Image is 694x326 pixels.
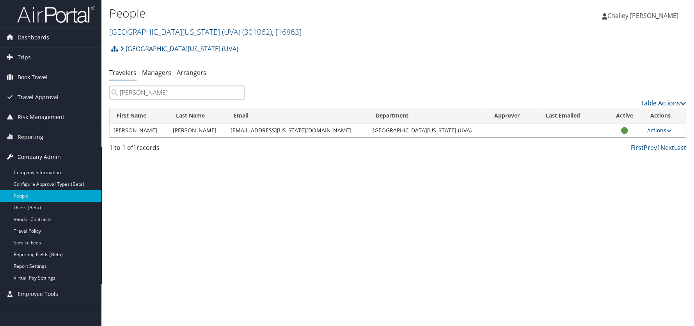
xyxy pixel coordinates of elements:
[17,5,95,23] img: airportal-logo.png
[18,284,58,304] span: Employee Tools
[607,11,678,20] span: Chailey [PERSON_NAME]
[18,107,64,127] span: Risk Management
[18,87,59,107] span: Travel Approval
[602,4,686,27] a: Chailey [PERSON_NAME]
[538,108,606,123] th: Last Emailed: activate to sort column ascending
[643,108,686,123] th: Actions
[644,143,657,152] a: Prev
[227,123,369,137] td: [EMAIL_ADDRESS][US_STATE][DOMAIN_NAME]
[109,27,302,37] a: [GEOGRAPHIC_DATA][US_STATE] (UVA)
[18,147,61,167] span: Company Admin
[487,108,539,123] th: Approver
[657,143,660,152] a: 1
[169,108,227,123] th: Last Name: activate to sort column ascending
[142,68,171,77] a: Managers
[169,123,227,137] td: [PERSON_NAME]
[674,143,686,152] a: Last
[641,99,686,107] a: Table Actions
[120,41,238,57] a: [GEOGRAPHIC_DATA][US_STATE] (UVA)
[109,68,137,77] a: Travelers
[369,123,487,137] td: [GEOGRAPHIC_DATA][US_STATE] (UVA)
[133,143,137,152] span: 1
[110,108,169,123] th: First Name: activate to sort column ascending
[272,27,302,37] span: , [ 16863 ]
[18,28,49,47] span: Dashboards
[110,123,169,137] td: [PERSON_NAME]
[242,27,272,37] span: ( 301062 )
[18,68,48,87] span: Book Travel
[18,127,43,147] span: Reporting
[631,143,644,152] a: First
[109,5,494,21] h1: People
[109,86,245,100] input: Search
[660,143,674,152] a: Next
[177,68,206,77] a: Arrangers
[647,126,671,134] a: Actions
[109,143,245,156] div: 1 to 1 of records
[227,108,369,123] th: Email: activate to sort column ascending
[606,108,643,123] th: Active: activate to sort column ascending
[369,108,487,123] th: Department: activate to sort column ascending
[18,48,31,67] span: Trips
